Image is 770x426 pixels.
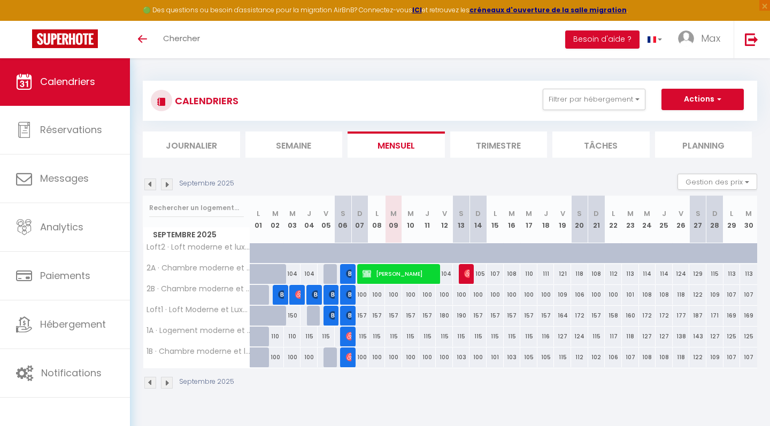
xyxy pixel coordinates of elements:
[179,377,234,387] p: Septembre 2025
[351,347,368,367] div: 100
[412,5,422,14] a: ICI
[436,264,453,284] div: 104
[40,317,106,331] span: Hébergement
[402,306,419,326] div: 157
[605,327,622,346] div: 117
[385,196,402,243] th: 09
[348,131,445,158] li: Mensuel
[639,196,656,243] th: 24
[402,327,419,346] div: 115
[588,264,605,284] div: 108
[706,306,723,326] div: 171
[301,196,318,243] th: 04
[504,347,521,367] div: 103
[605,285,622,305] div: 100
[677,174,757,190] button: Gestion des prix
[436,327,453,346] div: 115
[656,306,673,326] div: 172
[284,264,301,284] div: 104
[40,269,90,282] span: Paiements
[673,196,690,243] th: 26
[622,264,639,284] div: 113
[346,326,352,346] span: [PERSON_NAME]
[656,264,673,284] div: 114
[453,196,470,243] th: 13
[509,208,515,219] abbr: M
[145,264,252,272] span: 2A · Chambre moderne et luxueuse à côté de l'aéroport
[385,306,402,326] div: 157
[487,306,504,326] div: 157
[712,208,718,219] abbr: D
[656,285,673,305] div: 108
[537,264,555,284] div: 111
[450,131,548,158] li: Trimestre
[577,208,582,219] abbr: S
[670,21,734,58] a: ... Max
[363,264,437,284] span: [PERSON_NAME]
[368,327,386,346] div: 115
[554,347,571,367] div: 115
[250,196,267,243] th: 01
[329,305,335,326] span: [PERSON_NAME]
[453,347,470,367] div: 103
[40,220,83,234] span: Analytics
[436,285,453,305] div: 100
[487,285,504,305] div: 100
[701,32,720,45] span: Max
[639,285,656,305] div: 108
[673,306,690,326] div: 177
[346,264,352,284] span: [PERSON_NAME]
[554,264,571,284] div: 121
[469,285,487,305] div: 100
[740,306,757,326] div: 169
[627,208,634,219] abbr: M
[267,347,284,367] div: 100
[312,284,318,305] span: [PERSON_NAME]
[419,285,436,305] div: 100
[145,327,252,335] span: 1A · Logement moderne et luxueux à côté de l'aéroport
[419,347,436,367] div: 100
[565,30,640,49] button: Besoin d'aide ?
[520,306,537,326] div: 157
[588,306,605,326] div: 157
[745,33,758,46] img: logout
[487,264,504,284] div: 107
[537,285,555,305] div: 100
[622,306,639,326] div: 160
[278,284,284,305] span: Asmet Docq
[706,285,723,305] div: 109
[351,196,368,243] th: 07
[469,306,487,326] div: 157
[335,196,352,243] th: 06
[560,208,565,219] abbr: V
[740,327,757,346] div: 125
[504,306,521,326] div: 157
[673,285,690,305] div: 118
[605,306,622,326] div: 158
[469,5,627,14] a: créneaux d'ouverture de la salle migration
[40,123,102,136] span: Réservations
[469,196,487,243] th: 14
[318,327,335,346] div: 115
[588,285,605,305] div: 100
[419,327,436,346] div: 115
[179,179,234,189] p: Septembre 2025
[453,306,470,326] div: 190
[351,306,368,326] div: 157
[588,347,605,367] div: 102
[723,306,741,326] div: 169
[571,327,588,346] div: 124
[368,347,386,367] div: 100
[368,285,386,305] div: 100
[537,347,555,367] div: 105
[419,306,436,326] div: 157
[504,285,521,305] div: 100
[469,347,487,367] div: 100
[368,196,386,243] th: 08
[723,347,741,367] div: 107
[272,208,279,219] abbr: M
[375,208,379,219] abbr: L
[689,196,706,243] th: 27
[351,327,368,346] div: 115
